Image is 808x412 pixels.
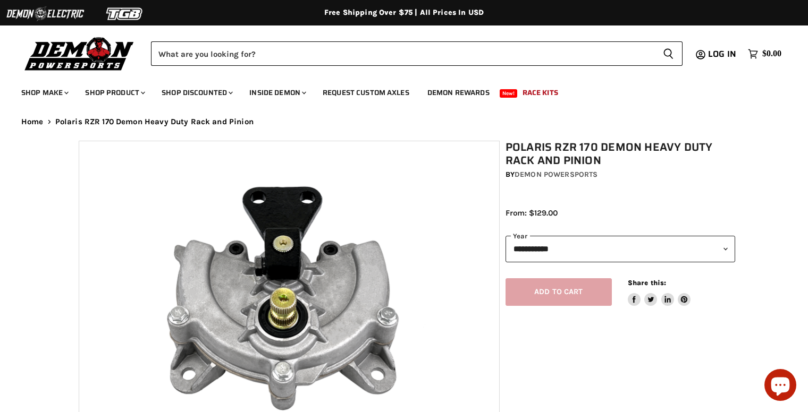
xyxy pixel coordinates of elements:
[85,4,165,24] img: TGB Logo 2
[241,82,313,104] a: Inside Demon
[708,47,736,61] span: Log in
[500,89,518,98] span: New!
[506,208,558,218] span: From: $129.00
[654,41,683,66] button: Search
[628,279,666,287] span: Share this:
[506,236,735,262] select: year
[21,117,44,126] a: Home
[13,78,779,104] ul: Main menu
[77,82,151,104] a: Shop Product
[628,278,691,306] aside: Share this:
[506,141,735,167] h1: Polaris RZR 170 Demon Heavy Duty Rack and Pinion
[515,82,566,104] a: Race Kits
[5,4,85,24] img: Demon Electric Logo 2
[762,49,781,59] span: $0.00
[515,170,597,179] a: Demon Powersports
[21,35,138,72] img: Demon Powersports
[419,82,498,104] a: Demon Rewards
[151,41,654,66] input: Search
[703,49,743,59] a: Log in
[315,82,417,104] a: Request Custom Axles
[55,117,254,126] span: Polaris RZR 170 Demon Heavy Duty Rack and Pinion
[154,82,239,104] a: Shop Discounted
[761,369,799,404] inbox-online-store-chat: Shopify online store chat
[506,169,735,181] div: by
[151,41,683,66] form: Product
[13,82,75,104] a: Shop Make
[743,46,787,62] a: $0.00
